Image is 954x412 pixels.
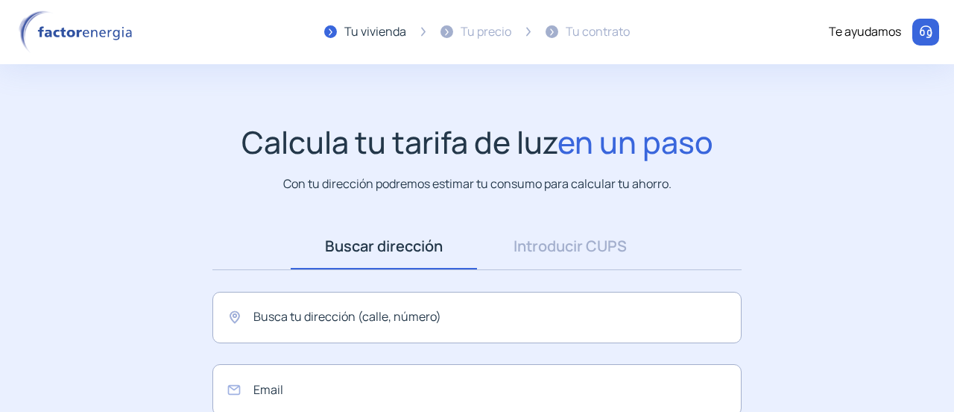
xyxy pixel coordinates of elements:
img: llamar [918,25,933,40]
a: Buscar dirección [291,223,477,269]
div: Tu contrato [566,22,630,42]
h1: Calcula tu tarifa de luz [241,124,713,160]
div: Tu precio [461,22,511,42]
span: en un paso [557,121,713,163]
p: Con tu dirección podremos estimar tu consumo para calcular tu ahorro. [283,175,672,193]
img: logo factor [15,10,142,54]
div: Te ayudamos [829,22,901,42]
div: Tu vivienda [344,22,406,42]
a: Introducir CUPS [477,223,663,269]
